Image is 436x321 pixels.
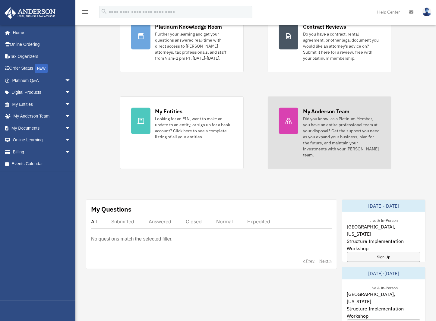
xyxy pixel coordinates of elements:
div: Normal [216,219,233,225]
a: Platinum Knowledge Room Further your learning and get your questions answered real-time with dire... [120,12,244,72]
a: Home [4,27,77,39]
img: Anderson Advisors Platinum Portal [3,7,57,19]
div: Did you know, as a Platinum Member, you have an entire professional team at your disposal? Get th... [303,116,380,158]
div: Closed [186,219,202,225]
a: Platinum Q&Aarrow_drop_down [4,74,80,87]
a: Contract Reviews Do you have a contract, rental agreement, or other legal document you would like... [268,12,391,72]
div: My Anderson Team [303,108,349,115]
div: Submitted [111,219,134,225]
a: menu [81,11,89,16]
i: menu [81,8,89,16]
div: Do you have a contract, rental agreement, or other legal document you would like an attorney's ad... [303,31,380,61]
div: Live & In-Person [365,284,403,291]
div: [DATE]-[DATE] [342,200,425,212]
div: Expedited [247,219,270,225]
a: Billingarrow_drop_down [4,146,80,158]
div: Contract Reviews [303,23,346,30]
a: Sign Up [347,252,421,262]
span: arrow_drop_down [65,74,77,87]
div: All [91,219,97,225]
span: Structure Implementation Workshop [347,238,421,252]
div: Looking for an EIN, want to make an update to an entity, or sign up for a bank account? Click her... [155,116,232,140]
a: Order StatusNEW [4,62,80,75]
a: My Entities Looking for an EIN, want to make an update to an entity, or sign up for a bank accoun... [120,96,244,169]
div: NEW [35,64,48,73]
p: No questions match the selected filter. [91,235,172,243]
div: Further your learning and get your questions answered real-time with direct access to [PERSON_NAM... [155,31,232,61]
div: Live & In-Person [365,217,403,223]
span: arrow_drop_down [65,146,77,158]
span: arrow_drop_down [65,134,77,146]
img: User Pic [422,8,431,16]
a: My Entitiesarrow_drop_down [4,98,80,110]
a: My Anderson Teamarrow_drop_down [4,110,80,122]
div: Answered [149,219,171,225]
span: [GEOGRAPHIC_DATA], [US_STATE] [347,291,421,305]
div: Platinum Knowledge Room [155,23,222,30]
a: Tax Organizers [4,50,80,62]
span: arrow_drop_down [65,110,77,123]
a: My Documentsarrow_drop_down [4,122,80,134]
span: [GEOGRAPHIC_DATA], [US_STATE] [347,223,421,238]
span: arrow_drop_down [65,122,77,134]
a: Online Ordering [4,39,80,51]
div: My Entities [155,108,182,115]
a: Online Learningarrow_drop_down [4,134,80,146]
i: search [101,8,107,15]
div: My Questions [91,205,131,214]
a: My Anderson Team Did you know, as a Platinum Member, you have an entire professional team at your... [268,96,391,169]
span: arrow_drop_down [65,87,77,99]
span: arrow_drop_down [65,98,77,111]
a: Events Calendar [4,158,80,170]
a: Digital Productsarrow_drop_down [4,87,80,99]
div: [DATE]-[DATE] [342,267,425,279]
span: Structure Implementation Workshop [347,305,421,319]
